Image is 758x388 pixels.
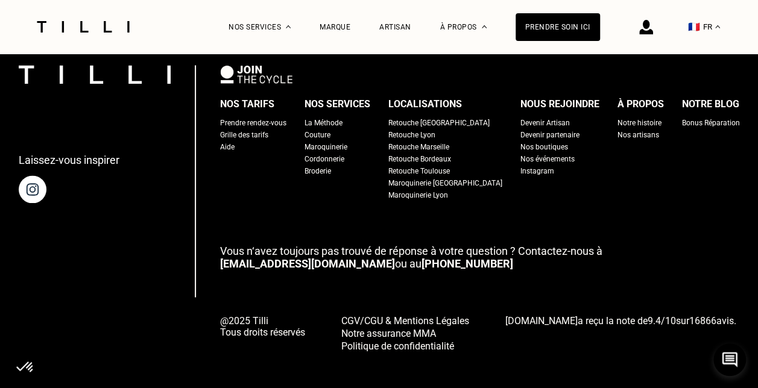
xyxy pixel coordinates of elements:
[220,245,740,270] p: ou au
[505,314,736,326] span: a reçu la note de sur avis.
[520,153,575,165] a: Nos événements
[341,326,469,339] a: Notre assurance MMA
[341,314,469,326] span: CGV/CGU & Mentions Légales
[305,129,330,141] a: Couture
[388,129,435,141] a: Retouche Lyon
[520,165,554,177] a: Instagram
[19,175,46,203] img: page instagram de Tilli une retoucherie à domicile
[220,117,286,129] a: Prendre rendez-vous
[220,314,305,326] span: @2025 Tilli
[688,21,700,33] span: 🇫🇷
[320,23,350,31] a: Marque
[715,25,720,28] img: menu déroulant
[617,95,664,113] div: À propos
[220,95,274,113] div: Nos tarifs
[388,95,462,113] div: Localisations
[220,65,292,83] img: logo Join The Cycle
[388,141,449,153] a: Retouche Marseille
[220,129,268,141] a: Grille des tarifs
[520,117,570,129] a: Devenir Artisan
[220,245,602,257] span: Vous n‘avez toujours pas trouvé de réponse à votre question ? Contactez-nous à
[19,65,171,84] img: logo Tilli
[341,313,469,326] a: CGV/CGU & Mentions Légales
[388,153,451,165] a: Retouche Bordeaux
[33,21,134,33] img: Logo du service de couturière Tilli
[305,141,347,153] a: Maroquinerie
[341,340,454,351] span: Politique de confidentialité
[388,177,502,189] a: Maroquinerie [GEOGRAPHIC_DATA]
[388,189,448,201] a: Maroquinerie Lyon
[689,314,716,326] span: 16866
[682,95,739,113] div: Notre blog
[648,314,676,326] span: /
[19,154,119,166] p: Laissez-vous inspirer
[341,339,469,351] a: Politique de confidentialité
[341,327,436,339] span: Notre assurance MMA
[388,117,490,129] a: Retouche [GEOGRAPHIC_DATA]
[682,117,740,129] a: Bonus Réparation
[505,314,578,326] span: [DOMAIN_NAME]
[305,153,344,165] a: Cordonnerie
[286,25,291,28] img: Menu déroulant
[422,257,513,270] a: [PHONE_NUMBER]
[516,13,600,41] a: Prendre soin ici
[639,20,653,34] img: icône connexion
[379,23,411,31] a: Artisan
[520,141,568,153] a: Nos boutiques
[220,326,305,337] span: Tous droits réservés
[617,129,659,141] a: Nos artisans
[220,257,395,270] a: [EMAIL_ADDRESS][DOMAIN_NAME]
[388,165,450,177] a: Retouche Toulouse
[520,95,599,113] div: Nous rejoindre
[305,117,343,129] a: La Méthode
[520,129,580,141] a: Devenir partenaire
[305,95,370,113] div: Nos services
[482,25,487,28] img: Menu déroulant à propos
[665,314,676,326] span: 10
[617,117,662,129] a: Notre histoire
[220,141,235,153] a: Aide
[648,314,661,326] span: 9.4
[305,165,331,177] a: Broderie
